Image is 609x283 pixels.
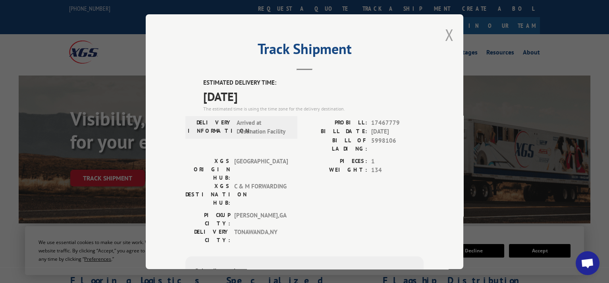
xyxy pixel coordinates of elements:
label: PICKUP CITY: [185,211,230,227]
label: DELIVERY INFORMATION: [188,118,233,136]
label: XGS DESTINATION HUB: [185,182,230,207]
label: BILL DATE: [304,127,367,136]
span: 134 [371,166,424,175]
span: [DATE] [371,127,424,136]
span: [PERSON_NAME] , GA [234,211,288,227]
span: Arrived at Destination Facility [237,118,290,136]
span: TONAWANDA , NY [234,227,288,244]
label: ESTIMATED DELIVERY TIME: [203,78,424,87]
a: Open chat [576,251,599,275]
label: WEIGHT: [304,166,367,175]
div: Subscribe to alerts [195,266,414,277]
span: 17467779 [371,118,424,127]
button: Close modal [445,24,453,45]
span: [DATE] [203,87,424,105]
h2: Track Shipment [185,43,424,58]
span: 1 [371,157,424,166]
span: [GEOGRAPHIC_DATA] [234,157,288,182]
label: XGS ORIGIN HUB: [185,157,230,182]
label: PROBILL: [304,118,367,127]
div: The estimated time is using the time zone for the delivery destination. [203,105,424,112]
span: C & M FORWARDING [234,182,288,207]
label: DELIVERY CITY: [185,227,230,244]
span: 5998106 [371,136,424,153]
label: BILL OF LADING: [304,136,367,153]
label: PIECES: [304,157,367,166]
